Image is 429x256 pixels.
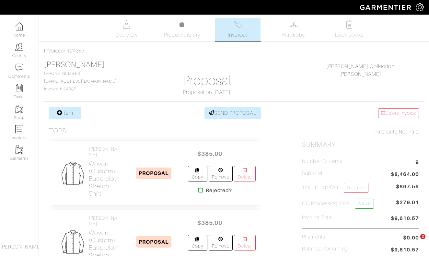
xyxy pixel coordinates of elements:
[49,127,66,135] h3: Tops
[416,3,424,11] img: gear-icon-white-bd11855cb880d31180b6d7d6211b90ccbf57a29d726f0c71d8c61bd08dd39cc2.png
[407,234,423,250] iframe: Intercom live chat
[89,215,120,227] h4: [PERSON_NAME]
[344,183,368,193] a: Override
[122,20,131,29] img: basicinfo-40fd8af6dae0f16599ec9e87c0ef1c0a1fdea2edbe929e3d69a839185d80c458.svg
[234,235,255,250] a: Delete
[15,125,23,133] img: orders-icon-0abe47150d42831381b5fb84f609e132dff9fe21cb692f30cb5eec754e2cba89.png
[302,246,348,252] h5: Balance Remaining
[357,2,416,13] img: garmentier-logo-header-white-b43fb05a5012e4ada735d5af1a66efaba907eab6374d6393d1fbf88cb4ef424d.png
[188,166,207,181] a: Copy
[415,158,419,167] span: 9
[44,71,117,91] span: [PHONE_NUMBER] Invoice # 24387
[149,73,266,88] h1: Proposal
[209,235,233,250] a: Remove
[378,108,419,118] a: Delete Invoice
[335,31,364,39] span: Look Books
[420,234,425,239] span: 2
[339,71,381,77] a: [PERSON_NAME]
[391,246,419,255] span: $9,610.57
[104,18,149,41] a: Overview
[290,20,298,29] img: wardrobe-487a4870c1b7c33e795ec22d11cfc2ed9d08956e64fb3008fe2437562e282088.svg
[89,146,120,197] a: [PERSON_NAME] Woven - (Custom)Buttercloth stretch Shirt
[44,79,117,84] a: [EMAIL_ADDRESS][DOMAIN_NAME]
[234,166,255,181] a: Delete
[44,47,424,55] div: / #24387
[206,187,232,194] strong: Rejected?
[396,183,419,191] span: $867.56
[302,183,368,193] h5: Tax ( : 10.25%)
[391,170,419,179] span: $8,464.00
[396,199,419,211] span: $279.01
[15,43,23,51] img: clients-icon-6bae9207a08558b7cb47a8932f037763ab4055f8c8b6bfacd5dc20c3e0201464.png
[15,64,23,72] img: comment-icon-a0a6a9ef722e966f86d9cbdc48e553b5cf19dbc54f86b18d962a5391bc8f6eb6.png
[282,31,305,39] span: Wardrobe
[115,31,137,39] span: Overview
[403,234,419,242] span: $0.00
[49,107,81,119] a: Item
[302,215,333,221] h5: Invoice Total
[149,88,266,96] div: Proposal on [DATE]
[228,31,248,39] span: Invoices
[326,64,394,69] a: [PERSON_NAME] Collection
[89,160,120,197] h2: Woven - (Custom) Buttercloth stretch Shirt
[302,128,419,136] div: Not Paid
[15,105,23,113] img: garments-icon-b7da505a4dc4fd61783c78ac3ca0ef83fa9d6f193b1c9dc38574b1d14d53ca28.png
[345,20,354,29] img: todo-9ac3debb85659649dc8f770b8b6100bb5dab4b48dedcbae339e5042a72dfd3cc.svg
[234,20,242,29] img: orders-27d20c2124de7fd6de4e0e44c1d41de31381a507db9b33961299e4e07d508b8c.svg
[59,228,86,256] img: Mens_Woven-3af304f0b202ec9cb0a26b9503a50981a6fda5c95ab5ec1cadae0dbe11e5085a.png
[44,48,64,54] a: Invoices
[302,141,419,149] h2: Summary
[59,160,86,187] img: Mens_Woven-3af304f0b202ec9cb0a26b9503a50981a6fda5c95ab5ec1cadae0dbe11e5085a.png
[191,147,229,161] span: $385.00
[15,22,23,30] img: dashboard-icon-dbcd8f5a0b271acd01030246c82b418ddd0df26cd7fceb0bd07c9910d44c42f6.png
[302,199,374,209] h5: CC Processing 2.9%
[302,170,322,177] h5: Subtotal
[136,236,171,248] span: PROPOSAL
[15,145,23,154] img: garments-icon-b7da505a4dc4fd61783c78ac3ca0ef83fa9d6f193b1c9dc38574b1d14d53ca28.png
[209,166,233,181] a: Remove
[164,31,201,39] span: Product Library
[191,216,229,230] span: $385.00
[44,60,105,69] a: [PERSON_NAME]
[355,199,374,209] a: Waive
[391,215,419,223] span: $9,610.57
[89,146,120,157] h4: [PERSON_NAME]
[302,234,325,240] h5: Payments
[215,18,261,41] a: Invoices
[136,168,171,179] span: PROPOSAL
[302,158,342,165] h5: Number of Items
[188,235,207,250] a: Copy
[204,107,261,119] a: SEND PROPOSAL
[159,21,205,39] a: Product Library
[327,18,372,41] a: Look Books
[375,129,399,135] span: Paid Date:
[271,18,316,41] a: Wardrobe
[15,84,23,92] img: reminder-icon-8004d30b9f0a5d33ae49ab947aed9ed385cf756f9e5892f1edd6e32f2345188e.png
